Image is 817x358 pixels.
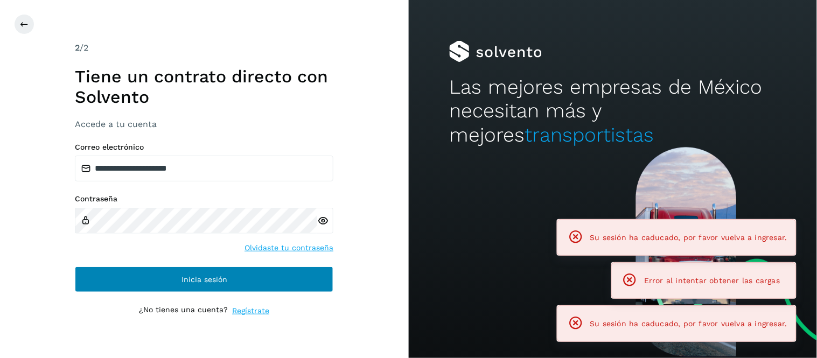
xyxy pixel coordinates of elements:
h1: Tiene un contrato directo con Solvento [75,66,333,108]
button: Inicia sesión [75,266,333,292]
h3: Accede a tu cuenta [75,119,333,129]
label: Contraseña [75,194,333,203]
span: transportistas [525,123,654,146]
div: /2 [75,41,333,54]
h2: Las mejores empresas de México necesitan más y mejores [449,75,776,147]
p: ¿No tienes una cuenta? [139,305,228,317]
span: Inicia sesión [181,276,227,283]
span: 2 [75,43,80,53]
span: Su sesión ha caducado, por favor vuelva a ingresar. [590,319,787,328]
a: Regístrate [232,305,269,317]
span: Error al intentar obtener las cargas [644,276,780,285]
a: Olvidaste tu contraseña [245,242,333,254]
label: Correo electrónico [75,143,333,152]
span: Su sesión ha caducado, por favor vuelva a ingresar. [590,231,787,244]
